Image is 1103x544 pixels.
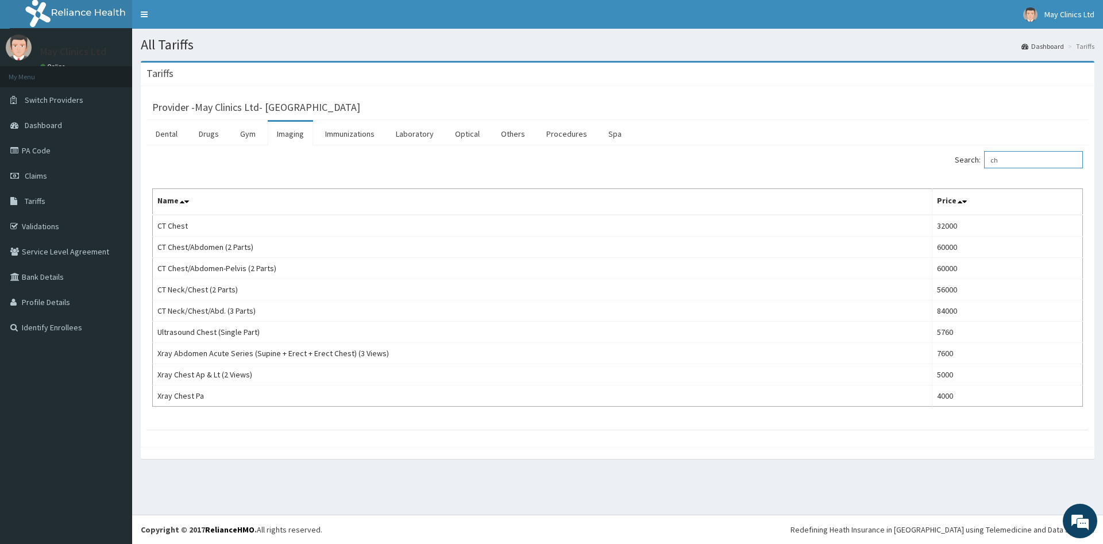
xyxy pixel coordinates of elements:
img: d_794563401_company_1708531726252_794563401 [21,57,47,86]
td: Ultrasound Chest (Single Part) [153,322,932,343]
span: Tariffs [25,196,45,206]
td: 32000 [932,215,1083,237]
li: Tariffs [1065,41,1094,51]
input: Search: [984,151,1083,168]
a: Laboratory [387,122,443,146]
td: 5000 [932,364,1083,385]
a: Spa [599,122,631,146]
h1: All Tariffs [141,37,1094,52]
a: Gym [231,122,265,146]
a: Drugs [190,122,228,146]
span: Switch Providers [25,95,83,105]
td: CT Neck/Chest (2 Parts) [153,279,932,300]
a: Immunizations [316,122,384,146]
a: Others [492,122,534,146]
span: May Clinics Ltd [1044,9,1094,20]
td: CT Chest [153,215,932,237]
td: CT Chest/Abdomen (2 Parts) [153,237,932,258]
td: CT Neck/Chest/Abd. (3 Parts) [153,300,932,322]
img: User Image [6,34,32,60]
td: Xray Chest Pa [153,385,932,407]
a: Imaging [268,122,313,146]
p: May Clinics Ltd [40,47,106,57]
div: Minimize live chat window [188,6,216,33]
a: Dental [146,122,187,146]
div: Chat with us now [60,64,193,79]
th: Price [932,189,1083,215]
h3: Provider - May Clinics Ltd- [GEOGRAPHIC_DATA] [152,102,360,113]
a: Online [40,63,68,71]
td: 84000 [932,300,1083,322]
strong: Copyright © 2017 . [141,524,257,535]
th: Name [153,189,932,215]
td: 56000 [932,279,1083,300]
a: Procedures [537,122,596,146]
label: Search: [955,151,1083,168]
td: Xray Chest Ap & Lt (2 Views) [153,364,932,385]
td: 4000 [932,385,1083,407]
td: 60000 [932,237,1083,258]
span: Claims [25,171,47,181]
td: 60000 [932,258,1083,279]
td: 5760 [932,322,1083,343]
footer: All rights reserved. [132,515,1103,544]
a: Dashboard [1021,41,1064,51]
textarea: Type your message and hit 'Enter' [6,314,219,354]
span: We're online! [67,145,159,261]
span: Dashboard [25,120,62,130]
img: User Image [1023,7,1038,22]
td: Xray Abdomen Acute Series (Supine + Erect + Erect Chest) (3 Views) [153,343,932,364]
h3: Tariffs [146,68,173,79]
a: RelianceHMO [205,524,254,535]
td: CT Chest/Abdomen-Pelvis (2 Parts) [153,258,932,279]
a: Optical [446,122,489,146]
td: 7600 [932,343,1083,364]
div: Redefining Heath Insurance in [GEOGRAPHIC_DATA] using Telemedicine and Data Science! [790,524,1094,535]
